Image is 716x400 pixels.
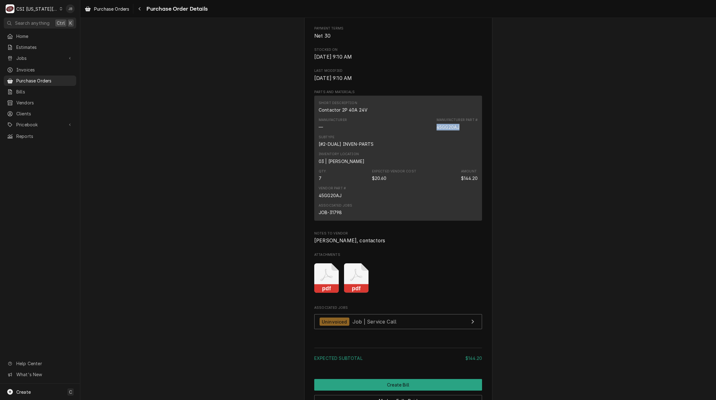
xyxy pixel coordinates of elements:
div: Manufacturer [319,124,323,130]
span: Stocked On [314,53,482,61]
span: Net 30 [314,33,331,39]
button: Navigate back [135,4,145,14]
span: Stocked On [314,47,482,52]
div: JB [66,4,75,13]
div: Parts and Materials [314,90,482,224]
span: Home [16,33,73,39]
div: Joshua Bennett's Avatar [66,4,75,13]
div: Subtotal [314,355,482,361]
span: Attachments [314,252,482,257]
div: Quantity [319,169,327,182]
span: What's New [16,371,72,378]
a: Purchase Orders [82,4,132,14]
a: Bills [4,87,76,97]
div: Amount [461,169,478,182]
button: Create Bill [314,379,482,391]
span: Notes to Vendor [314,231,482,236]
span: Estimates [16,44,73,50]
div: Expected Vendor Cost [372,169,416,174]
div: Expected Vendor Cost [372,175,387,182]
span: Purchase Order Details [145,5,208,13]
span: Vendors [16,99,73,106]
div: Associated Jobs [314,305,482,332]
a: Go to Help Center [4,358,76,369]
button: pdf [344,263,369,293]
div: Qty. [319,169,327,174]
div: Subtype [319,135,334,140]
button: pdf [314,263,339,293]
div: Last Modified [314,68,482,82]
a: Clients [4,108,76,119]
div: 45GG20AJ [319,192,342,199]
div: $144.20 [465,355,482,361]
span: Search anything [15,20,50,26]
a: View Job [314,314,482,329]
span: Pricebook [16,121,64,128]
div: Subtype [319,141,374,147]
a: Home [4,31,76,41]
div: CSI [US_STATE][GEOGRAPHIC_DATA] [16,6,58,12]
span: C [69,389,72,395]
span: Job | Service Call [353,318,396,325]
div: Short Description [319,101,357,106]
span: [DATE] 9:10 AM [314,75,352,81]
span: Associated Jobs [314,305,482,310]
div: Inventory Location [319,152,364,164]
span: Attachments [314,258,482,298]
a: Go to What's New [4,369,76,380]
span: Clients [16,110,73,117]
a: Invoices [4,65,76,75]
div: Parts and Materials List [314,96,482,223]
div: C [6,4,14,13]
div: Amount [461,169,477,174]
span: Create [16,389,31,395]
div: Inventory Location [319,158,364,165]
a: Estimates [4,42,76,52]
div: Quantity [319,175,321,182]
div: Manufacturer [319,118,347,123]
span: Parts and Materials [314,90,482,95]
span: Purchase Orders [16,77,73,84]
span: Purchase Orders [94,6,129,12]
a: Go to Pricebook [4,119,76,130]
div: JOB-31798 [319,209,342,216]
div: Associated Jobs [319,203,352,208]
a: Vendors [4,97,76,108]
div: Manufacturer [319,118,347,130]
span: Help Center [16,360,72,367]
div: Vendor Part # [319,186,346,191]
div: Amount [461,175,478,182]
a: Reports [4,131,76,141]
span: Payment Terms [314,26,482,31]
div: Stocked On [314,47,482,61]
span: Expected Subtotal [314,355,363,361]
div: Amount Summary [314,345,482,366]
span: Last Modified [314,68,482,73]
a: Purchase Orders [4,76,76,86]
div: CSI Kansas City's Avatar [6,4,14,13]
span: Ctrl [57,20,65,26]
div: Line Item [314,96,482,220]
div: Part Number [437,118,478,130]
span: Jobs [16,55,64,61]
span: Bills [16,88,73,95]
div: Attachments [314,252,482,298]
span: [DATE] 9:10 AM [314,54,352,60]
div: Manufacturer Part # [437,118,478,123]
div: Payment Terms [314,26,482,39]
div: Short Description [319,101,368,113]
span: Payment Terms [314,32,482,40]
span: Last Modified [314,75,482,82]
div: Part Number [437,124,459,130]
span: Notes to Vendor [314,237,482,245]
a: Go to Jobs [4,53,76,63]
div: Notes to Vendor [314,231,482,245]
div: Subtype [319,135,374,147]
span: [PERSON_NAME], contactors [314,238,385,244]
div: Button Group Row [314,379,482,391]
div: Uninvoiced [320,318,349,326]
span: Reports [16,133,73,139]
div: Short Description [319,107,368,113]
div: Inventory Location [319,152,359,157]
div: Expected Vendor Cost [372,169,416,182]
